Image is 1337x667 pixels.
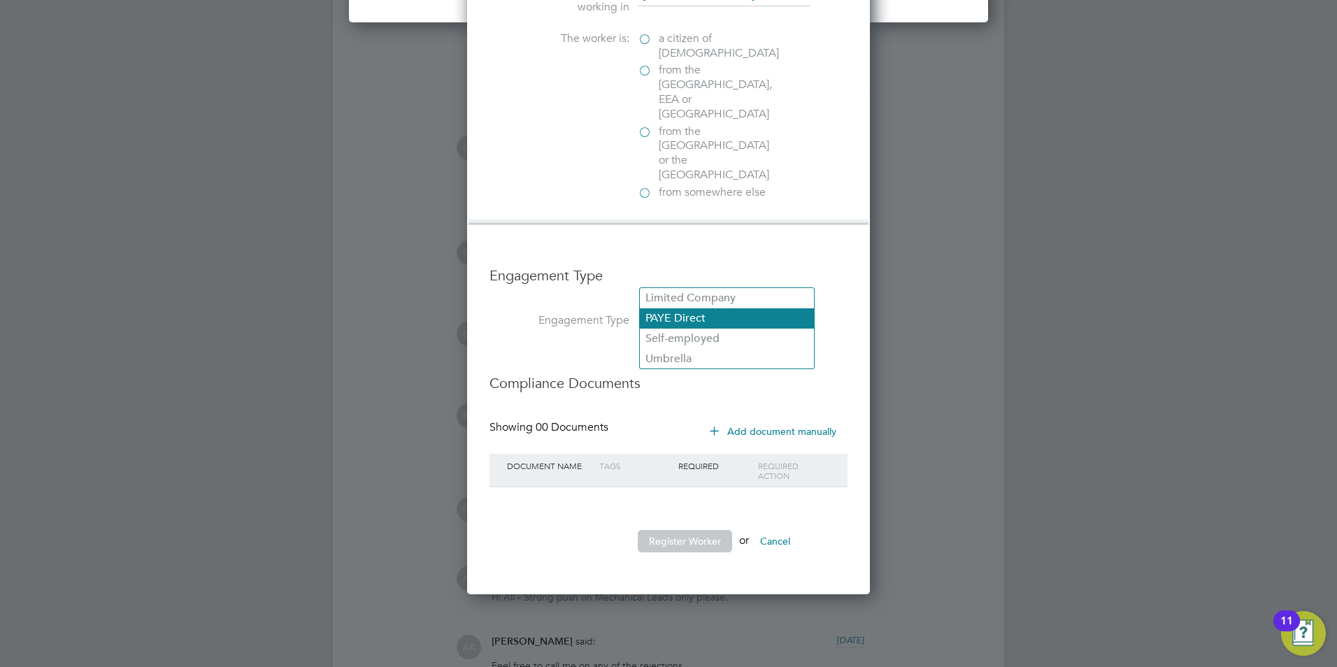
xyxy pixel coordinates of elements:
[489,420,611,435] div: Showing
[700,420,848,443] button: Add document manually
[489,313,629,328] label: Engagement Type
[596,454,675,478] div: Tags
[489,252,848,285] h3: Engagement Type
[489,31,629,46] label: The worker is:
[638,530,732,552] button: Register Worker
[489,360,848,392] h3: Compliance Documents
[536,420,608,434] span: 00 Documents
[503,454,596,478] div: Document Name
[675,454,754,478] div: Required
[640,349,814,369] li: Umbrella
[659,185,766,200] span: from somewhere else
[1281,611,1326,656] button: Open Resource Center, 11 new notifications
[1280,621,1293,639] div: 11
[755,454,834,487] div: Required Action
[640,288,814,308] li: Limited Company
[749,530,801,552] button: Cancel
[640,308,814,329] li: PAYE Direct
[489,530,848,566] li: or
[659,63,778,121] span: from the [GEOGRAPHIC_DATA], EEA or [GEOGRAPHIC_DATA]
[640,329,814,349] li: Self-employed
[659,31,779,61] span: a citizen of [DEMOGRAPHIC_DATA]
[659,124,778,182] span: from the [GEOGRAPHIC_DATA] or the [GEOGRAPHIC_DATA]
